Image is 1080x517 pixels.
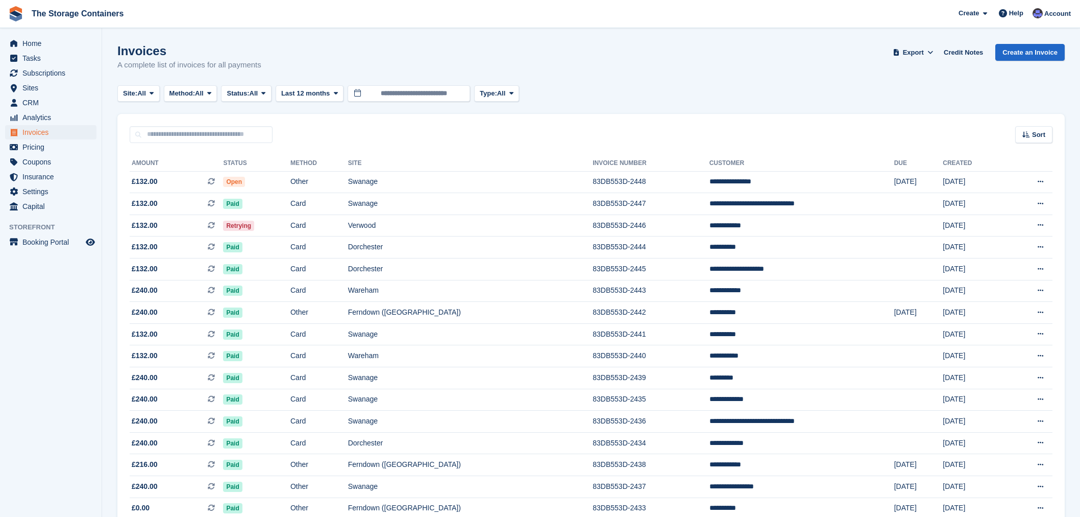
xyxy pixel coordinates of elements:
span: Storefront [9,222,102,232]
span: Home [22,36,84,51]
th: Status [223,155,290,172]
td: Verwood [348,215,593,237]
td: 83DB553D-2441 [593,323,709,345]
td: [DATE] [894,454,943,476]
a: Credit Notes [940,44,987,61]
a: menu [5,66,96,80]
td: [DATE] [943,476,1006,498]
span: Subscriptions [22,66,84,80]
a: menu [5,81,96,95]
span: Pricing [22,140,84,154]
td: Card [290,411,348,433]
td: Card [290,280,348,302]
td: 83DB553D-2442 [593,302,709,324]
td: [DATE] [943,258,1006,280]
td: Card [290,258,348,280]
span: Open [223,177,245,187]
span: £240.00 [132,307,158,318]
span: Paid [223,416,242,427]
span: Paid [223,242,242,252]
th: Due [894,155,943,172]
button: Export [891,44,936,61]
span: £0.00 [132,503,150,513]
span: Paid [223,308,242,318]
span: CRM [22,96,84,110]
th: Amount [130,155,223,172]
span: £132.00 [132,350,158,361]
p: A complete list of invoices for all payments [117,59,261,71]
td: Swanage [348,411,593,433]
th: Created [943,155,1006,172]
span: £240.00 [132,416,158,427]
a: menu [5,235,96,249]
span: Paid [223,330,242,340]
button: Last 12 months [276,85,343,102]
a: menu [5,140,96,154]
td: [DATE] [943,411,1006,433]
span: Paid [223,438,242,449]
td: Swanage [348,193,593,215]
a: menu [5,184,96,199]
td: [DATE] [943,367,1006,389]
span: Sort [1032,130,1045,140]
td: 83DB553D-2446 [593,215,709,237]
td: Dorchester [348,432,593,454]
span: £132.00 [132,264,158,274]
img: Dan Excell [1033,8,1043,18]
span: £240.00 [132,285,158,296]
th: Method [290,155,348,172]
th: Site [348,155,593,172]
h1: Invoices [117,44,261,58]
span: Sites [22,81,84,95]
a: menu [5,125,96,139]
td: Wareham [348,345,593,367]
span: All [250,88,258,99]
span: Paid [223,503,242,513]
button: Type: All [474,85,519,102]
a: menu [5,155,96,169]
td: 83DB553D-2448 [593,171,709,193]
td: 83DB553D-2447 [593,193,709,215]
td: Card [290,215,348,237]
span: Tasks [22,51,84,65]
span: £240.00 [132,394,158,405]
td: 83DB553D-2435 [593,389,709,411]
span: Paid [223,286,242,296]
a: menu [5,51,96,65]
td: [DATE] [894,171,943,193]
td: Card [290,323,348,345]
span: £132.00 [132,329,158,340]
span: £132.00 [132,176,158,187]
td: Dorchester [348,237,593,258]
span: £132.00 [132,198,158,209]
td: Ferndown ([GEOGRAPHIC_DATA]) [348,454,593,476]
span: Settings [22,184,84,199]
td: Card [290,432,348,454]
td: 83DB553D-2437 [593,476,709,498]
td: [DATE] [943,345,1006,367]
span: Export [903,48,924,58]
span: Paid [223,373,242,383]
td: 83DB553D-2436 [593,411,709,433]
span: Capital [22,199,84,214]
span: Retrying [223,221,254,231]
a: The Storage Containers [28,5,128,22]
span: Site: [123,88,137,99]
td: [DATE] [943,432,1006,454]
span: £240.00 [132,438,158,449]
button: Site: All [117,85,160,102]
td: [DATE] [943,454,1006,476]
span: All [137,88,146,99]
img: stora-icon-8386f47178a22dfd0bd8f6a31ec36ba5ce8667c1dd55bd0f319d3a0aa187defe.svg [8,6,23,21]
span: All [497,88,506,99]
td: Card [290,237,348,258]
a: Preview store [84,236,96,248]
span: £132.00 [132,220,158,231]
span: Type: [480,88,497,99]
span: Coupons [22,155,84,169]
td: Card [290,345,348,367]
span: Invoices [22,125,84,139]
th: Customer [709,155,894,172]
span: Paid [223,264,242,274]
td: [DATE] [894,476,943,498]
